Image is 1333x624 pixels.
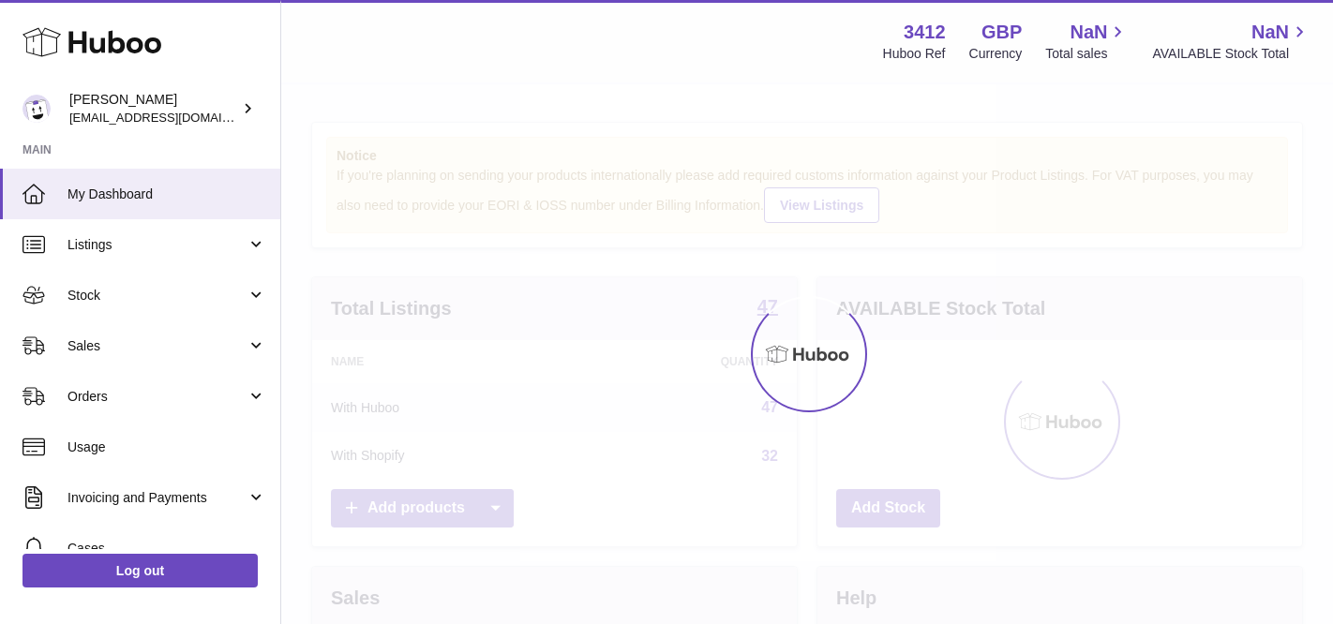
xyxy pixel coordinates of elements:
span: Total sales [1045,45,1129,63]
strong: 3412 [904,20,946,45]
span: My Dashboard [67,186,266,203]
img: info@beeble.buzz [22,95,51,123]
span: NaN [1070,20,1107,45]
strong: GBP [981,20,1022,45]
span: Usage [67,438,266,456]
span: NaN [1251,20,1289,45]
a: NaN Total sales [1045,20,1129,63]
div: [PERSON_NAME] [69,91,238,126]
span: Cases [67,540,266,557]
div: Currency [969,45,1023,63]
a: NaN AVAILABLE Stock Total [1152,20,1311,63]
span: Invoicing and Payments [67,489,247,507]
span: Orders [67,388,247,406]
span: Sales [67,337,247,355]
span: Stock [67,287,247,305]
span: Listings [67,236,247,254]
span: AVAILABLE Stock Total [1152,45,1311,63]
div: Huboo Ref [883,45,946,63]
span: [EMAIL_ADDRESS][DOMAIN_NAME] [69,110,276,125]
a: Log out [22,554,258,587]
